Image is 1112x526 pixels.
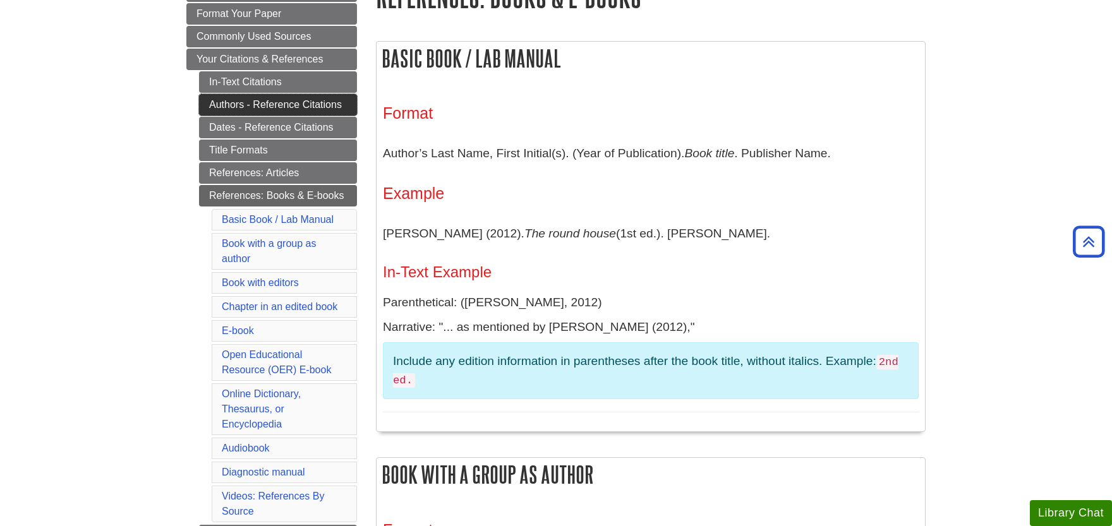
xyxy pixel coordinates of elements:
a: Back to Top [1068,233,1109,250]
p: Include any edition information in parentheses after the book title, without italics. Example: [393,352,909,389]
a: Basic Book / Lab Manual [222,214,334,225]
a: References: Articles [199,162,357,184]
a: Authors - Reference Citations [199,94,357,116]
a: E-book [222,325,254,336]
span: Your Citations & References [196,54,323,64]
a: Audiobook [222,443,270,453]
h3: Format [383,104,919,123]
a: Dates - Reference Citations [199,117,357,138]
h3: Example [383,184,919,203]
button: Library Chat [1030,500,1112,526]
a: Online Dictionary, Thesaurus, or Encyclopedia [222,388,301,429]
span: Commonly Used Sources [196,31,311,42]
a: References: Books & E-books [199,185,357,206]
a: Videos: References By Source [222,491,324,517]
a: Book with editors [222,277,299,288]
span: Format Your Paper [196,8,281,19]
a: Diagnostic manual [222,467,305,477]
i: Book title [684,146,734,160]
a: Book with a group as author [222,238,316,264]
a: Title Formats [199,140,357,161]
p: Author’s Last Name, First Initial(s). (Year of Publication). . Publisher Name. [383,135,919,172]
h2: Book with a group as author [377,458,925,491]
h2: Basic Book / Lab Manual [377,42,925,75]
a: In-Text Citations [199,71,357,93]
p: [PERSON_NAME] (2012). (1st ed.). [PERSON_NAME]. [383,215,919,252]
a: Format Your Paper [186,3,357,25]
a: Chapter in an edited book [222,301,337,312]
i: The round house [524,227,616,240]
a: Commonly Used Sources [186,26,357,47]
p: Parenthetical: ([PERSON_NAME], 2012) [383,294,919,312]
h4: In-Text Example [383,264,919,280]
p: Narrative: "... as mentioned by [PERSON_NAME] (2012)," [383,318,919,337]
a: Your Citations & References [186,49,357,70]
a: Open Educational Resource (OER) E-book [222,349,331,375]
